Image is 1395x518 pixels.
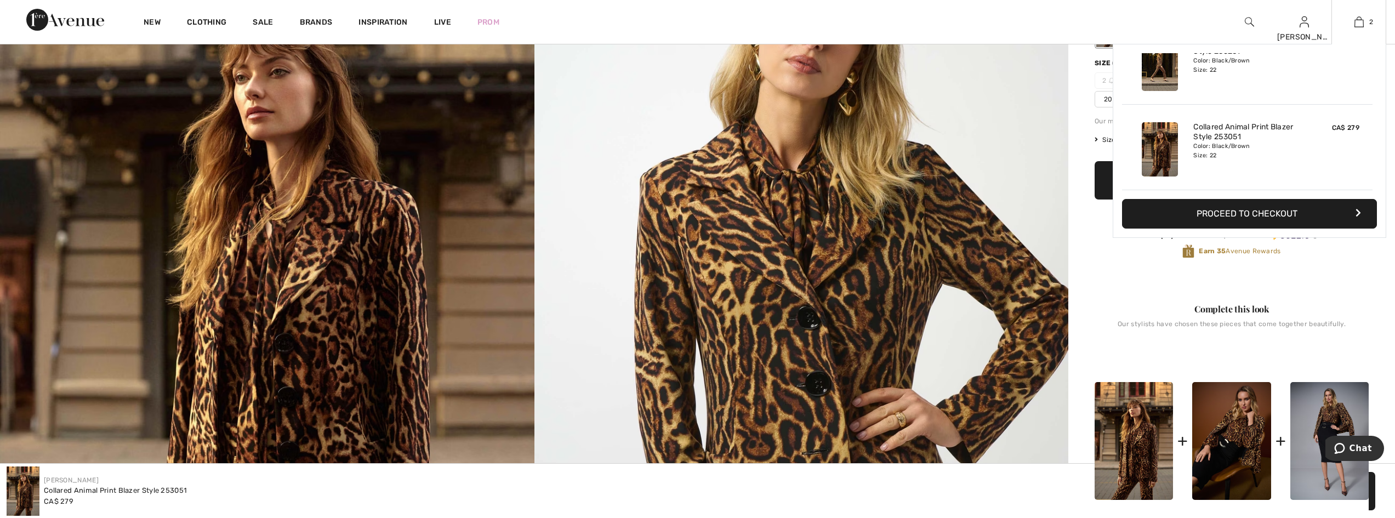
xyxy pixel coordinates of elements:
[1095,58,1278,68] div: Size ([GEOGRAPHIC_DATA]/[GEOGRAPHIC_DATA]):
[1193,142,1301,160] div: Color: Black/Brown Size: 22
[1095,229,1369,240] div: or 4 payments of with
[477,16,499,28] a: Prom
[1300,16,1309,27] a: Sign In
[1192,382,1271,500] img: Animal Print V-Neck Pullover Style 253077
[1095,320,1369,337] div: Our stylists have chosen these pieces that come together beautifully.
[1369,17,1373,27] span: 2
[1193,122,1301,142] a: Collared Animal Print Blazer Style 253051
[1095,135,1136,145] span: Size Guide
[1122,199,1377,229] button: Proceed to Checkout
[1199,246,1280,256] span: Avenue Rewards
[1096,6,1125,47] div: Black/Brown
[1095,72,1122,89] span: 2
[44,497,73,505] span: CA$ 279
[1245,15,1254,29] img: search the website
[1182,244,1194,259] img: Avenue Rewards
[44,476,99,484] a: [PERSON_NAME]
[7,466,39,516] img: Collared Animal Print Blazer Style 253051
[1332,15,1386,29] a: 2
[1142,122,1178,177] img: Collared Animal Print Blazer Style 253051
[1325,436,1384,463] iframe: Opens a widget where you can chat to one of our agents
[1277,31,1331,43] div: [PERSON_NAME]
[1354,15,1364,29] img: My Bag
[1332,124,1359,132] span: CA$ 279
[1199,247,1226,255] strong: Earn 35
[144,18,161,29] a: New
[1109,78,1114,83] img: ring-m.svg
[434,16,451,28] a: Live
[187,18,226,29] a: Clothing
[1142,37,1178,91] img: Slim Animal Print Trousers Style 253269
[1095,161,1369,200] button: Add to Bag
[300,18,333,29] a: Brands
[1095,91,1122,107] span: 20
[1095,382,1173,500] img: Collared Animal Print Blazer Style 253051
[1193,56,1301,74] div: Color: Black/Brown Size: 22
[1095,229,1369,244] div: or 4 payments ofCA$ 69.75withSezzle Click to learn more about Sezzle
[253,18,273,29] a: Sale
[44,485,187,496] div: Collared Animal Print Blazer Style 253051
[26,9,104,31] img: 1ère Avenue
[1177,429,1188,453] div: +
[358,18,407,29] span: Inspiration
[1290,382,1369,500] img: Elegant High-Waist Pencil Skirt Style 253134
[1300,15,1309,29] img: My Info
[1276,429,1286,453] div: +
[1095,116,1369,126] div: Our model is 5'9"/175 cm and wears a size 6.
[1095,303,1369,316] div: Complete this look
